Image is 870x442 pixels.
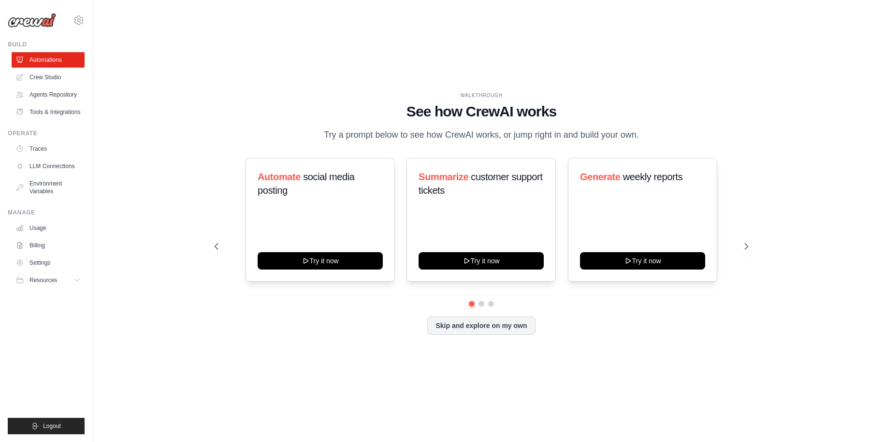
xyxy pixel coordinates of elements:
a: Tools & Integrations [12,104,85,120]
span: Resources [29,276,57,284]
div: Operate [8,129,85,137]
img: Logo [8,13,56,28]
button: Try it now [419,252,544,270]
span: Logout [43,422,61,430]
a: Environment Variables [12,176,85,199]
span: customer support tickets [419,171,542,196]
button: Logout [8,418,85,434]
button: Skip and explore on my own [427,316,535,335]
h1: See how CrewAI works [215,103,748,120]
a: Settings [12,255,85,271]
a: Usage [12,220,85,236]
div: Build [8,41,85,48]
a: Traces [12,141,85,157]
div: Manage [8,209,85,216]
button: Try it now [580,252,705,270]
span: Generate [580,171,621,182]
span: weekly reports [623,171,682,182]
a: Billing [12,238,85,253]
a: Agents Repository [12,87,85,102]
a: LLM Connections [12,158,85,174]
span: social media posting [258,171,355,196]
button: Resources [12,272,85,288]
span: Automate [258,171,301,182]
button: Try it now [258,252,383,270]
div: WALKTHROUGH [215,92,748,99]
p: Try a prompt below to see how CrewAI works, or jump right in and build your own. [319,128,644,142]
a: Crew Studio [12,70,85,85]
a: Automations [12,52,85,68]
span: Summarize [419,171,468,182]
